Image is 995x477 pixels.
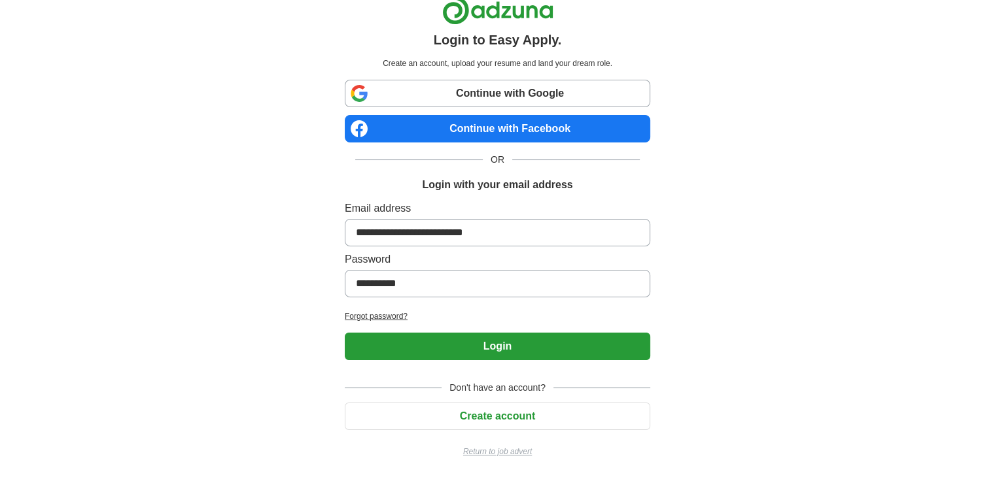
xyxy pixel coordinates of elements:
[347,58,648,69] p: Create an account, upload your resume and land your dream role.
[434,30,562,50] h1: Login to Easy Apply.
[345,310,650,322] a: Forgot password?
[483,153,512,167] span: OR
[345,115,650,142] a: Continue with Facebook
[345,333,650,360] button: Login
[345,410,650,421] a: Create account
[345,80,650,107] a: Continue with Google
[442,381,553,395] span: Don't have an account?
[345,201,650,216] label: Email address
[345,446,650,457] a: Return to job advert
[345,252,650,267] label: Password
[345,403,650,430] button: Create account
[422,177,572,193] h1: Login with your email address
